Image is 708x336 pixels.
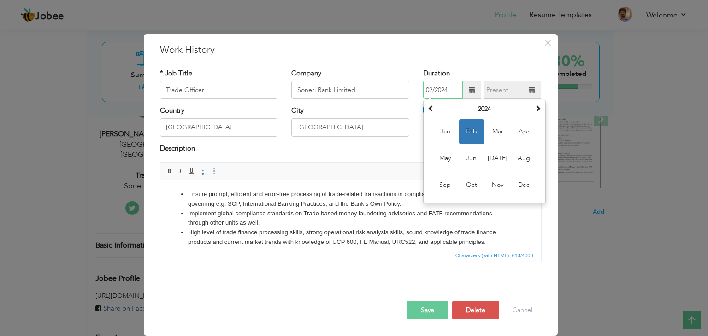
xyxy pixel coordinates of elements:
a: Italic [176,166,186,176]
label: Description [160,144,195,153]
button: Save [407,301,448,319]
span: May [433,146,458,171]
label: Country [160,106,184,116]
span: Nov [485,173,510,197]
input: Present [484,81,525,99]
button: Cancel [503,301,542,319]
label: Duration [423,69,450,78]
span: Jan [433,119,458,144]
span: Characters (with HTML): 613/4000 [454,251,535,260]
span: Apr [512,119,537,144]
label: * Job Title [160,69,192,78]
label: Company [291,69,321,78]
th: Select Year [437,102,532,116]
span: Previous Year [428,105,434,111]
span: × [544,35,552,51]
span: Oct [459,173,484,197]
button: Delete [452,301,499,319]
a: Underline [187,166,197,176]
h3: Work History [160,43,542,57]
span: Mar [485,119,510,144]
div: Statistics [454,251,536,260]
span: Jun [459,146,484,171]
a: Insert/Remove Bulleted List [212,166,222,176]
input: From [423,81,463,99]
span: Dec [512,173,537,197]
span: Sep [433,173,458,197]
label: City [291,106,304,116]
iframe: Rich Text Editor, workEditor [160,180,541,249]
span: [DATE] [485,146,510,171]
a: Bold [165,166,175,176]
button: Close [541,35,555,50]
span: Aug [512,146,537,171]
span: Next Year [535,105,541,111]
span: Feb [459,119,484,144]
a: Insert/Remove Numbered List [201,166,211,176]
